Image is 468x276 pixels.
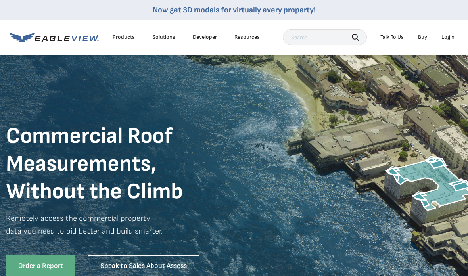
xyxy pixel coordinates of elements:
[153,5,316,15] a: Now get 3D models for virtually every property!
[193,34,217,41] a: Developer
[113,34,135,41] div: Products
[418,34,427,41] a: Buy
[234,34,260,41] div: Resources
[6,212,234,249] p: Remotely access the commercial property data you need to bid better and build smarter.
[283,29,367,45] input: Search
[6,123,234,206] h1: Commercial Roof Measurements, Without the Climb
[380,34,404,41] div: Talk To Us
[441,34,455,41] div: Login
[152,34,175,41] div: Solutions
